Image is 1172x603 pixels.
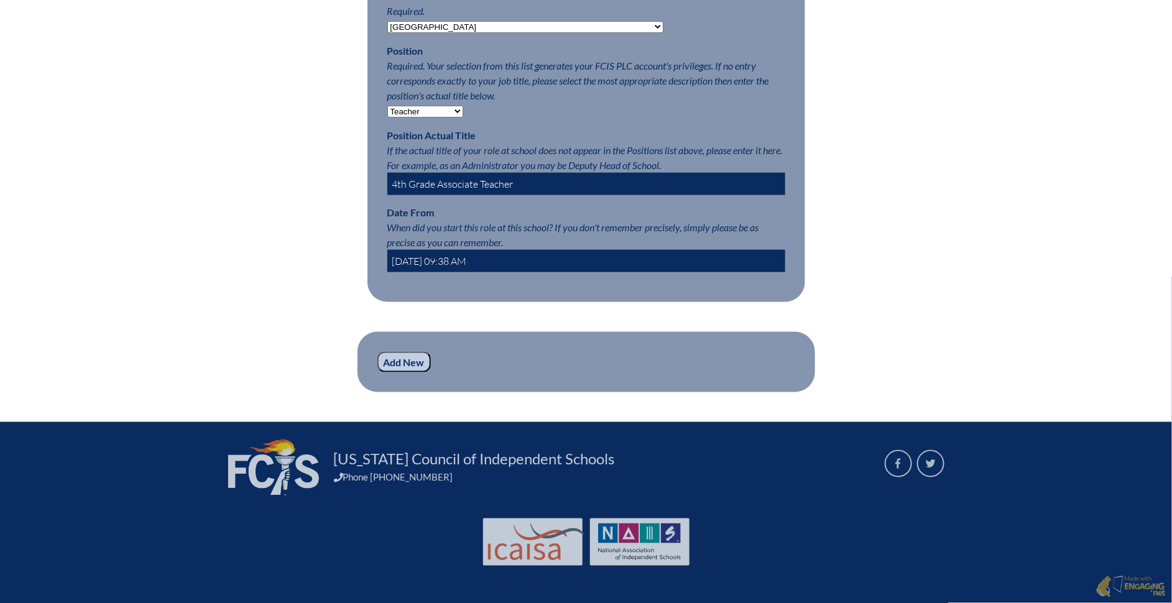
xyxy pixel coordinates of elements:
label: Position Actual Title [387,129,476,141]
img: NAIS Logo [598,523,681,561]
span: If the actual title of your role at school does not appear in the Positions list above, please en... [387,144,783,171]
span: Required. Your selection from this list generates your FCIS PLC account's privileges. If no entry... [387,60,769,101]
img: Engaging - Bring it online [1124,582,1166,597]
span: When did you start this role at this school? If you don't remember precisely, simply please be as... [387,221,759,248]
img: Engaging - Bring it online [1096,576,1112,598]
span: Required. [387,5,425,17]
a: [US_STATE] Council of Independent Schools [329,449,620,469]
p: Made with [1124,576,1166,599]
img: Int'l Council Advancing Independent School Accreditation logo [488,523,584,561]
input: Add New [377,352,431,373]
img: Engaging - Bring it online [1113,576,1126,594]
label: Date From [387,206,435,218]
div: Phone [PHONE_NUMBER] [334,472,870,483]
a: Made with [1091,573,1171,602]
label: Position [387,45,423,57]
img: FCIS_logo_white [228,440,319,495]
